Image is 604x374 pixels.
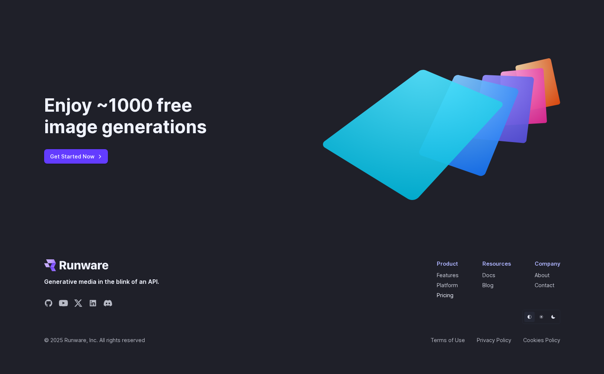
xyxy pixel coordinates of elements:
[477,336,511,344] a: Privacy Policy
[437,292,453,298] a: Pricing
[44,299,53,310] a: Share on GitHub
[535,259,560,268] div: Company
[536,312,547,322] button: Light
[89,299,98,310] a: Share on LinkedIn
[522,310,560,324] ul: Theme selector
[437,282,458,288] a: Platform
[44,149,108,164] a: Get Started Now
[524,312,535,322] button: Default
[44,259,109,271] a: Go to /
[437,272,459,278] a: Features
[523,336,560,344] a: Cookies Policy
[535,272,549,278] a: About
[44,336,145,344] span: © 2025 Runware, Inc. All rights reserved
[44,277,159,287] span: Generative media in the blink of an API.
[482,282,494,288] a: Blog
[430,336,465,344] a: Terms of Use
[535,282,554,288] a: Contact
[482,259,511,268] div: Resources
[74,299,83,310] a: Share on X
[437,259,459,268] div: Product
[482,272,495,278] a: Docs
[44,95,246,137] div: Enjoy ~1000 free image generations
[59,299,68,310] a: Share on YouTube
[103,299,112,310] a: Share on Discord
[548,312,558,322] button: Dark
